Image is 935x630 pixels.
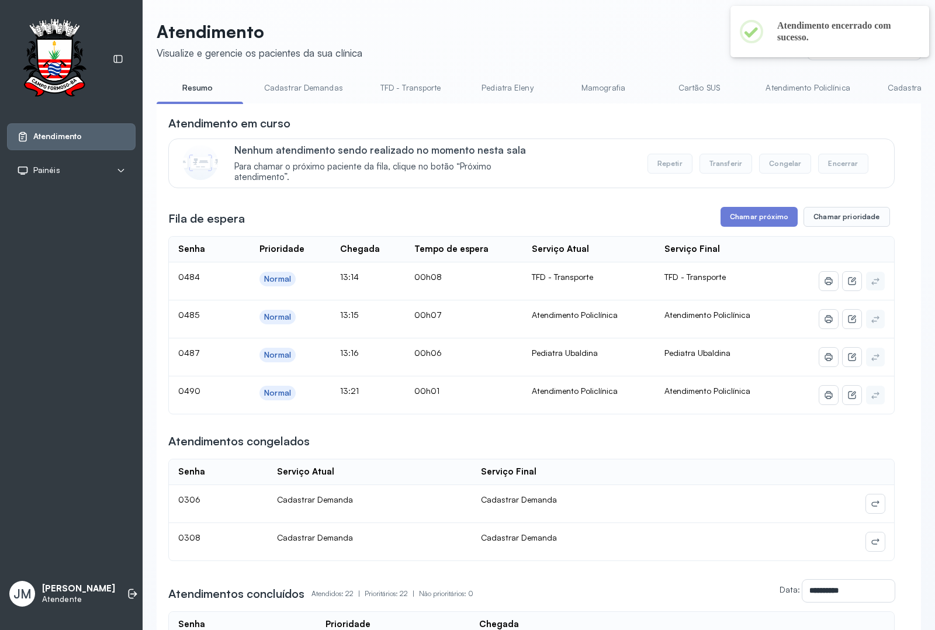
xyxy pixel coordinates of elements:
[479,619,519,630] div: Chegada
[532,244,589,255] div: Serviço Atual
[178,466,205,477] div: Senha
[340,244,380,255] div: Chegada
[178,244,205,255] div: Senha
[178,386,200,396] span: 0490
[481,532,557,542] span: Cadastrar Demanda
[42,583,115,594] p: [PERSON_NAME]
[699,154,753,174] button: Transferir
[532,348,646,358] div: Pediatra Ubaldina
[157,21,362,42] p: Atendimento
[664,348,730,358] span: Pediatra Ubaldina
[259,244,304,255] div: Prioridade
[664,386,750,396] span: Atendimento Policlínica
[168,433,310,449] h3: Atendimentos congelados
[264,274,291,284] div: Normal
[532,386,646,396] div: Atendimento Policlínica
[466,78,548,98] a: Pediatra Eleny
[17,131,126,143] a: Atendimento
[413,589,414,598] span: |
[311,586,365,602] p: Atendidos: 22
[414,310,442,320] span: 00h07
[340,348,359,358] span: 13:16
[532,272,646,282] div: TFD - Transporte
[178,494,200,504] span: 0306
[481,494,557,504] span: Cadastrar Demanda
[780,584,800,594] label: Data:
[178,532,200,542] span: 0308
[562,78,644,98] a: Mamografia
[340,272,359,282] span: 13:14
[252,78,355,98] a: Cadastrar Demandas
[168,586,304,602] h3: Atendimentos concluídos
[532,310,646,320] div: Atendimento Policlínica
[358,589,360,598] span: |
[42,594,115,604] p: Atendente
[178,310,199,320] span: 0485
[340,310,358,320] span: 13:15
[157,47,362,59] div: Visualize e gerencie os pacientes da sua clínica
[818,154,868,174] button: Encerrar
[234,144,543,156] p: Nenhum atendimento sendo realizado no momento nesta sala
[178,619,205,630] div: Senha
[168,115,290,131] h3: Atendimento em curso
[664,244,720,255] div: Serviço Final
[264,388,291,398] div: Normal
[234,161,543,184] span: Para chamar o próximo paciente da fila, clique no botão “Próximo atendimento”.
[777,20,910,43] h2: Atendimento encerrado com sucesso.
[647,154,692,174] button: Repetir
[178,272,200,282] span: 0484
[264,350,291,360] div: Normal
[340,386,359,396] span: 13:21
[369,78,453,98] a: TFD - Transporte
[664,272,726,282] span: TFD - Transporte
[804,207,890,227] button: Chamar prioridade
[157,78,238,98] a: Resumo
[759,154,811,174] button: Congelar
[183,145,218,180] img: Imagem de CalloutCard
[414,386,439,396] span: 00h01
[178,348,200,358] span: 0487
[414,348,442,358] span: 00h06
[277,466,334,477] div: Serviço Atual
[721,207,798,227] button: Chamar próximo
[264,312,291,322] div: Normal
[33,165,60,175] span: Painéis
[365,586,419,602] p: Prioritários: 22
[664,310,750,320] span: Atendimento Policlínica
[12,19,96,100] img: Logotipo do estabelecimento
[481,466,536,477] div: Serviço Final
[33,131,82,141] span: Atendimento
[325,619,370,630] div: Prioridade
[414,272,442,282] span: 00h08
[277,494,463,505] div: Cadastrar Demanda
[754,78,861,98] a: Atendimento Policlínica
[414,244,489,255] div: Tempo de espera
[277,532,463,543] div: Cadastrar Demanda
[168,210,245,227] h3: Fila de espera
[419,586,473,602] p: Não prioritários: 0
[658,78,740,98] a: Cartão SUS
